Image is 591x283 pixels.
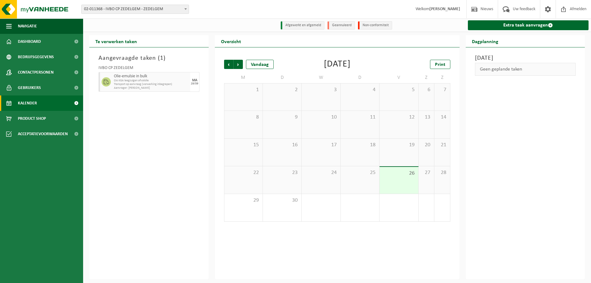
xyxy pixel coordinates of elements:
[98,66,199,72] div: IVBO CP ZEDELGEM
[305,142,337,148] span: 17
[468,20,589,30] a: Extra taak aanvragen
[475,54,576,63] h3: [DATE]
[328,21,355,30] li: Geannuleerd
[341,72,380,83] td: D
[437,114,447,121] span: 14
[305,169,337,176] span: 24
[305,114,337,121] span: 10
[227,169,259,176] span: 22
[215,35,247,47] h2: Overzicht
[466,35,505,47] h2: Dagplanning
[89,35,143,47] h2: Te verwerken taken
[383,87,415,93] span: 5
[227,114,259,121] span: 8
[114,79,189,83] span: OA KGA leegzuigen afvalolie
[430,60,450,69] a: Print
[266,169,298,176] span: 23
[475,63,576,76] div: Geen geplande taken
[344,169,376,176] span: 25
[266,142,298,148] span: 16
[246,60,274,69] div: Vandaag
[227,87,259,93] span: 1
[18,126,68,142] span: Acceptatievoorwaarden
[227,197,259,204] span: 29
[437,142,447,148] span: 21
[383,114,415,121] span: 12
[82,5,189,14] span: 02-011368 - IVBO CP ZEDELGEM - ZEDELGEM
[192,79,197,82] div: MA
[437,87,447,93] span: 7
[302,72,340,83] td: W
[266,114,298,121] span: 9
[98,54,199,63] h3: Aangevraagde taken ( )
[344,87,376,93] span: 4
[81,5,189,14] span: 02-011368 - IVBO CP ZEDELGEM - ZEDELGEM
[422,114,431,121] span: 13
[263,72,302,83] td: D
[18,65,54,80] span: Contactpersonen
[422,87,431,93] span: 6
[160,55,163,61] span: 1
[114,83,189,86] span: Transport op aanvraag (verwerking inbegrepen)
[114,86,189,90] span: Aanvrager: [PERSON_NAME]
[18,49,54,65] span: Bedrijfsgegevens
[324,60,351,69] div: [DATE]
[227,142,259,148] span: 15
[344,142,376,148] span: 18
[380,72,418,83] td: V
[434,72,450,83] td: Z
[429,7,460,11] strong: [PERSON_NAME]
[281,21,324,30] li: Afgewerkt en afgemeld
[383,170,415,177] span: 26
[234,60,243,69] span: Volgende
[18,80,41,95] span: Gebruikers
[383,142,415,148] span: 19
[224,60,233,69] span: Vorige
[18,18,37,34] span: Navigatie
[18,111,46,126] span: Product Shop
[191,82,198,85] div: 29/09
[419,72,434,83] td: Z
[114,74,189,79] span: Olie-emulsie in bulk
[224,72,263,83] td: M
[422,169,431,176] span: 27
[435,62,445,67] span: Print
[344,114,376,121] span: 11
[305,87,337,93] span: 3
[18,95,37,111] span: Kalender
[358,21,392,30] li: Non-conformiteit
[266,87,298,93] span: 2
[18,34,41,49] span: Dashboard
[266,197,298,204] span: 30
[437,169,447,176] span: 28
[422,142,431,148] span: 20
